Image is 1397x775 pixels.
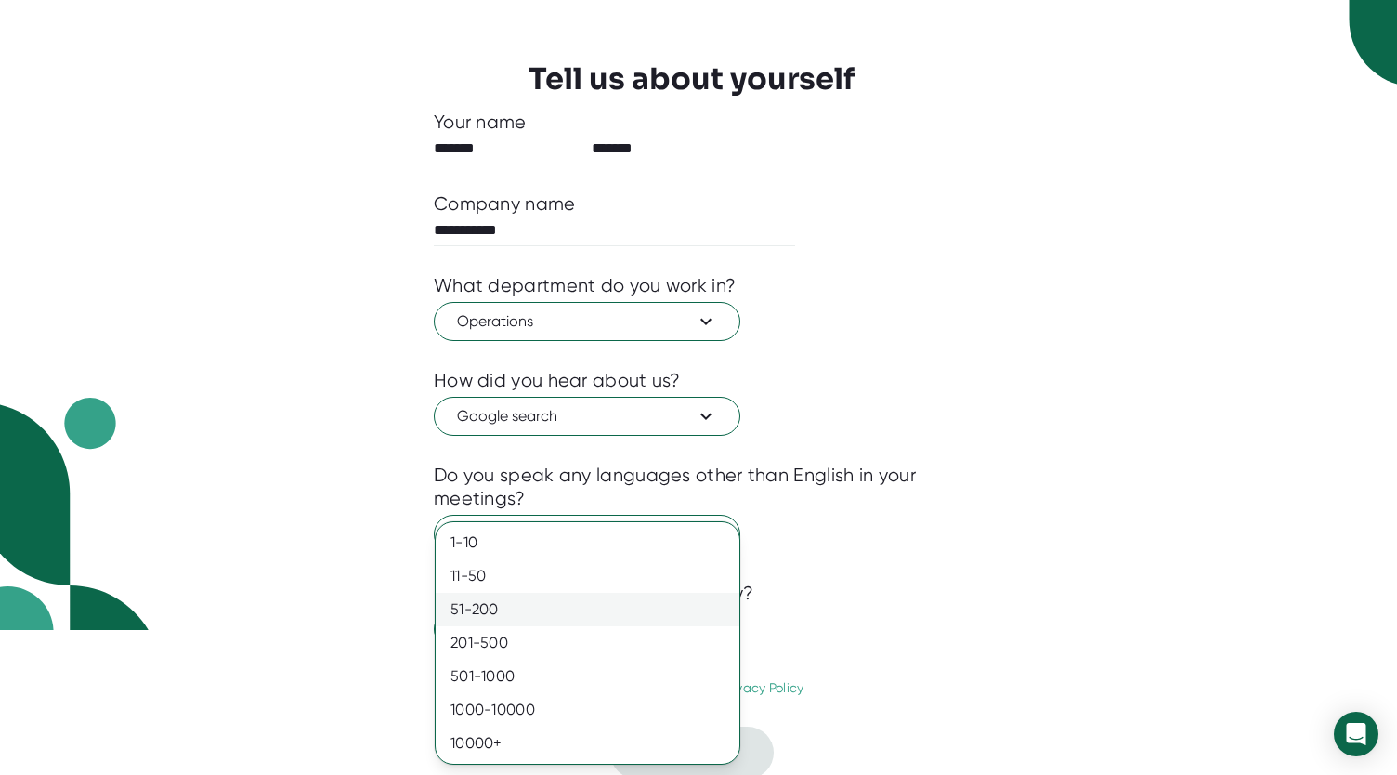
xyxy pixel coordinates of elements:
[436,626,739,660] div: 201-500
[436,727,739,760] div: 10000+
[1334,712,1378,756] div: Open Intercom Messenger
[436,660,739,693] div: 501-1000
[436,559,739,593] div: 11-50
[436,693,739,727] div: 1000-10000
[436,593,739,626] div: 51-200
[436,526,739,559] div: 1-10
